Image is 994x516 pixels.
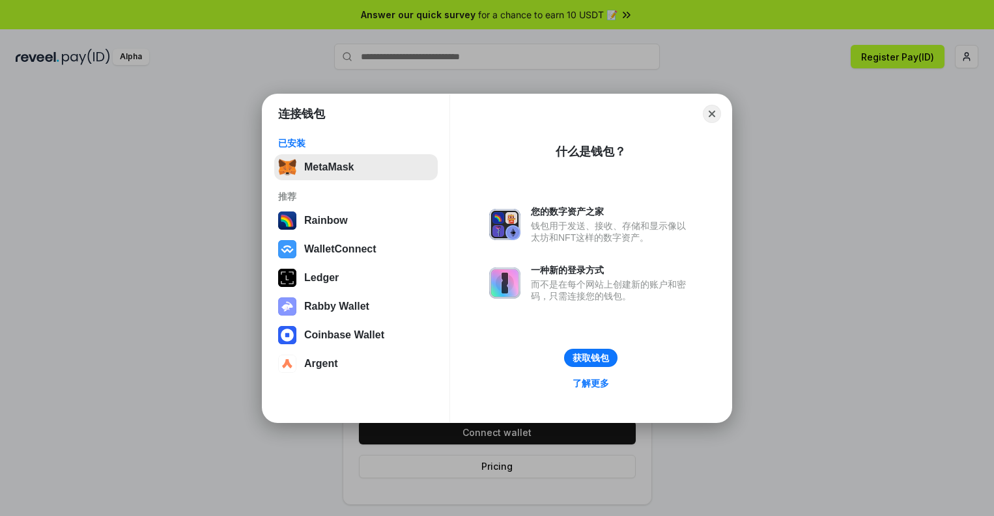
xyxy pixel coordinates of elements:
button: Argent [274,351,438,377]
button: Rainbow [274,208,438,234]
div: 钱包用于发送、接收、存储和显示像以太坊和NFT这样的数字资产。 [531,220,692,243]
div: Argent [304,358,338,370]
div: Ledger [304,272,339,284]
button: Rabby Wallet [274,293,438,319]
div: 什么是钱包？ [556,144,626,159]
div: MetaMask [304,161,354,173]
img: svg+xml,%3Csvg%20width%3D%22120%22%20height%3D%22120%22%20viewBox%3D%220%200%20120%20120%22%20fil... [278,211,296,230]
img: svg+xml,%3Csvg%20width%3D%2228%22%20height%3D%2228%22%20viewBox%3D%220%200%2028%2028%22%20fill%3D... [278,355,296,373]
div: WalletConnect [304,243,376,255]
div: Coinbase Wallet [304,329,384,341]
button: MetaMask [274,154,438,180]
img: svg+xml,%3Csvg%20fill%3D%22none%22%20height%3D%2233%22%20viewBox%3D%220%200%2035%2033%22%20width%... [278,158,296,176]
img: svg+xml,%3Csvg%20xmlns%3D%22http%3A%2F%2Fwww.w3.org%2F2000%2Fsvg%22%20fill%3D%22none%22%20viewBox... [489,267,520,299]
div: Rabby Wallet [304,301,369,312]
a: 了解更多 [565,375,617,392]
div: 而不是在每个网站上创建新的账户和密码，只需连接您的钱包。 [531,278,692,302]
button: 获取钱包 [564,349,618,367]
button: Close [703,105,721,123]
div: 一种新的登录方式 [531,264,692,276]
div: 了解更多 [573,377,609,389]
img: svg+xml,%3Csvg%20width%3D%2228%22%20height%3D%2228%22%20viewBox%3D%220%200%2028%2028%22%20fill%3D... [278,240,296,258]
div: 您的数字资产之家 [531,206,692,217]
img: svg+xml,%3Csvg%20xmlns%3D%22http%3A%2F%2Fwww.w3.org%2F2000%2Fsvg%22%20fill%3D%22none%22%20viewBox... [489,209,520,240]
div: Rainbow [304,215,348,226]
img: svg+xml,%3Csvg%20xmlns%3D%22http%3A%2F%2Fwww.w3.org%2F2000%2Fsvg%22%20fill%3D%22none%22%20viewBox... [278,297,296,316]
h1: 连接钱包 [278,106,325,122]
div: 已安装 [278,137,434,149]
button: Coinbase Wallet [274,322,438,348]
img: svg+xml,%3Csvg%20width%3D%2228%22%20height%3D%2228%22%20viewBox%3D%220%200%2028%2028%22%20fill%3D... [278,326,296,344]
button: Ledger [274,265,438,291]
div: 推荐 [278,191,434,202]
img: svg+xml,%3Csvg%20xmlns%3D%22http%3A%2F%2Fwww.w3.org%2F2000%2Fsvg%22%20width%3D%2228%22%20height%3... [278,269,296,287]
div: 获取钱包 [573,352,609,364]
button: WalletConnect [274,236,438,262]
